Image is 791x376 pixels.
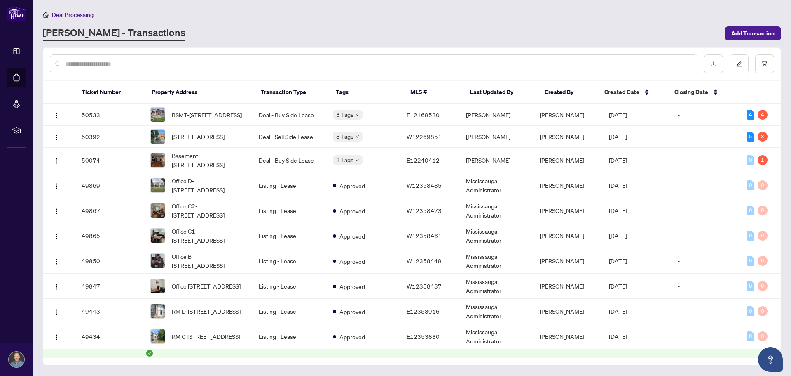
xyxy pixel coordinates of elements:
th: Last Updated By [463,81,538,104]
td: 49869 [75,173,144,198]
button: Logo [50,254,63,267]
div: 0 [747,231,754,241]
span: Office B-[STREET_ADDRESS] [172,252,246,270]
div: 0 [758,281,768,291]
span: [DATE] [609,257,627,265]
img: Logo [53,284,60,290]
div: 5 [747,132,754,142]
div: 0 [758,256,768,266]
td: 49434 [75,324,144,349]
td: Listing - Lease [252,248,326,274]
img: Logo [53,334,60,341]
span: Closing Date [674,87,708,97]
button: edit [730,54,749,73]
td: 49850 [75,248,144,274]
th: MLS # [404,81,463,104]
div: 4 [758,110,768,120]
td: 49867 [75,198,144,223]
th: Ticket Number [75,81,145,104]
span: down [355,113,359,117]
td: Mississauga Administrator [459,324,533,349]
span: W12358461 [407,232,442,239]
td: Listing - Lease [252,173,326,198]
img: thumbnail-img [151,178,165,192]
th: Closing Date [668,81,737,104]
span: check-circle [146,350,153,357]
button: Logo [50,305,63,318]
img: logo [7,6,26,21]
div: 3 [758,132,768,142]
span: [DATE] [609,111,627,118]
td: Listing - Lease [252,299,326,324]
span: [PERSON_NAME] [540,307,584,315]
th: Created Date [598,81,667,104]
div: 0 [747,256,754,266]
span: W12358449 [407,257,442,265]
td: [PERSON_NAME] [459,126,533,148]
span: [PERSON_NAME] [540,207,584,214]
td: - [671,126,740,148]
span: [DATE] [609,232,627,239]
button: Logo [50,108,63,121]
img: Logo [53,112,60,119]
td: Mississauga Administrator [459,274,533,299]
span: edit [736,61,742,67]
span: [PERSON_NAME] [540,232,584,239]
img: thumbnail-img [151,329,165,343]
img: thumbnail-img [151,229,165,243]
span: [PERSON_NAME] [540,182,584,189]
button: Add Transaction [725,26,781,40]
img: Logo [53,134,60,141]
span: filter [762,61,768,67]
div: 0 [758,306,768,316]
img: thumbnail-img [151,130,165,144]
th: Transaction Type [254,81,329,104]
td: Deal - Sell Side Lease [252,126,326,148]
span: 3 Tags [336,155,353,165]
button: Open asap [758,347,783,372]
td: 50392 [75,126,144,148]
button: Logo [50,330,63,343]
td: - [671,104,740,126]
span: E12169530 [407,111,440,118]
button: filter [755,54,774,73]
div: 0 [747,306,754,316]
img: Logo [53,208,60,215]
span: Add Transaction [731,27,775,40]
td: 49865 [75,223,144,248]
span: down [355,135,359,139]
div: 0 [747,155,754,165]
div: 0 [747,331,754,341]
span: Approved [339,257,365,266]
span: Approved [339,206,365,215]
span: W12358485 [407,182,442,189]
span: [PERSON_NAME] [540,133,584,140]
td: - [671,299,740,324]
div: 0 [758,206,768,215]
img: Logo [53,258,60,265]
td: 50533 [75,104,144,126]
span: Created Date [604,87,639,97]
span: E12353830 [407,333,440,340]
td: 50074 [75,148,144,173]
span: W12358473 [407,207,442,214]
td: Listing - Lease [252,274,326,299]
td: [PERSON_NAME] [459,104,533,126]
td: Mississauga Administrator [459,198,533,223]
div: 1 [758,155,768,165]
span: W12269851 [407,133,442,140]
td: 49443 [75,299,144,324]
button: Logo [50,154,63,167]
div: 0 [747,206,754,215]
span: 3 Tags [336,110,353,119]
button: Logo [50,130,63,143]
span: Deal Processing [52,11,94,19]
div: 0 [758,331,768,341]
td: - [671,148,740,173]
span: Basement-[STREET_ADDRESS] [172,151,246,169]
span: [DATE] [609,133,627,140]
td: Mississauga Administrator [459,299,533,324]
div: 0 [758,180,768,190]
td: Listing - Lease [252,324,326,349]
span: download [711,61,716,67]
